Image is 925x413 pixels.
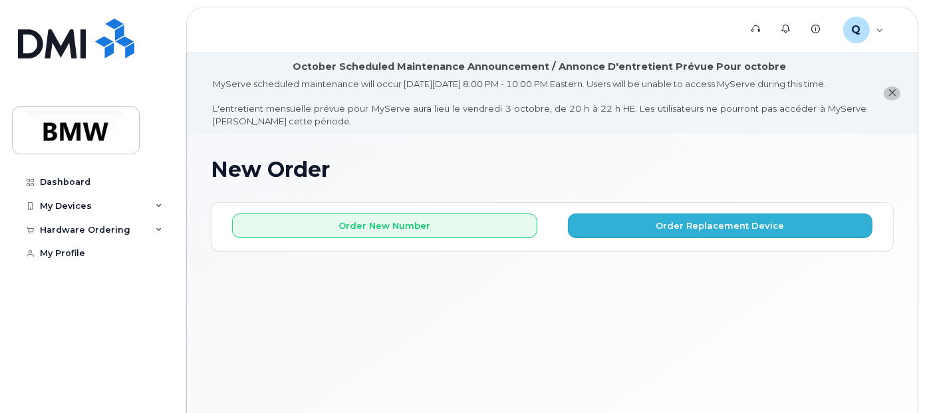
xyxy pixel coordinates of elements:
[568,213,873,238] button: Order Replacement Device
[293,60,787,74] div: October Scheduled Maintenance Announcement / Annonce D'entretient Prévue Pour octobre
[867,355,915,403] iframe: Messenger Launcher
[213,78,866,127] div: MyServe scheduled maintenance will occur [DATE][DATE] 8:00 PM - 10:00 PM Eastern. Users will be u...
[211,158,894,181] h1: New Order
[884,86,900,100] button: close notification
[232,213,537,238] button: Order New Number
